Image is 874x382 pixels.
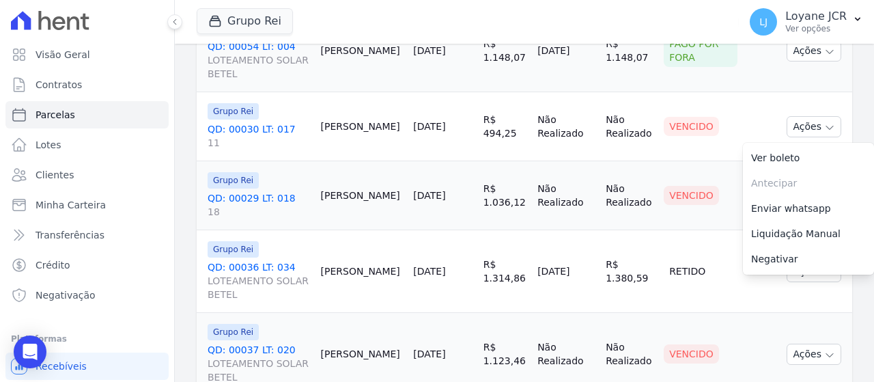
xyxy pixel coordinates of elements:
[759,17,767,27] span: LJ
[478,10,532,92] td: R$ 1.148,07
[664,344,719,364] div: Vencido
[36,198,106,212] span: Minha Carteira
[785,23,847,34] p: Ver opções
[743,221,874,247] a: Liquidação Manual
[36,359,87,373] span: Recebíveis
[36,228,104,242] span: Transferências
[600,10,658,92] td: R$ 1.148,07
[739,3,874,41] button: LJ Loyane JCR Ver opções
[743,146,874,171] a: Ver boleto
[208,40,310,81] a: QD: 00054 LT: 004LOTEAMENTO SOLAR BETEL
[787,40,841,62] button: Ações
[532,230,600,313] td: [DATE]
[208,103,259,120] span: Grupo Rei
[600,161,658,230] td: Não Realizado
[5,251,169,279] a: Crédito
[5,191,169,219] a: Minha Carteira
[785,10,847,23] p: Loyane JCR
[743,171,874,196] span: Antecipar
[5,131,169,159] a: Lotes
[208,122,310,150] a: QD: 00030 LT: 01711
[197,8,293,34] button: Grupo Rei
[208,53,310,81] span: LOTEAMENTO SOLAR BETEL
[5,221,169,249] a: Transferências
[532,161,600,230] td: Não Realizado
[208,205,310,219] span: 18
[5,353,169,380] a: Recebíveis
[5,41,169,68] a: Visão Geral
[5,101,169,128] a: Parcelas
[664,186,719,205] div: Vencido
[208,274,310,301] span: LOTEAMENTO SOLAR BETEL
[315,230,408,313] td: [PERSON_NAME]
[11,331,163,347] div: Plataformas
[664,117,719,136] div: Vencido
[664,34,737,67] div: Pago por fora
[36,138,61,152] span: Lotes
[315,92,408,161] td: [PERSON_NAME]
[5,282,169,309] a: Negativação
[5,161,169,189] a: Clientes
[532,92,600,161] td: Não Realizado
[413,349,445,359] a: [DATE]
[36,108,75,122] span: Parcelas
[413,121,445,132] a: [DATE]
[315,10,408,92] td: [PERSON_NAME]
[478,92,532,161] td: R$ 494,25
[787,344,841,365] button: Ações
[208,191,310,219] a: QD: 00029 LT: 01818
[208,260,310,301] a: QD: 00036 LT: 034LOTEAMENTO SOLAR BETEL
[413,266,445,277] a: [DATE]
[532,10,600,92] td: [DATE]
[36,48,90,62] span: Visão Geral
[36,168,74,182] span: Clientes
[5,71,169,98] a: Contratos
[36,288,96,302] span: Negativação
[600,92,658,161] td: Não Realizado
[787,116,841,137] button: Ações
[208,136,310,150] span: 11
[600,230,658,313] td: R$ 1.380,59
[208,241,259,258] span: Grupo Rei
[208,324,259,340] span: Grupo Rei
[36,78,82,92] span: Contratos
[664,262,711,281] div: Retido
[743,247,874,272] a: Negativar
[14,336,46,368] div: Open Intercom Messenger
[413,45,445,56] a: [DATE]
[743,196,874,221] a: Enviar whatsapp
[208,172,259,189] span: Grupo Rei
[478,230,532,313] td: R$ 1.314,86
[36,258,70,272] span: Crédito
[413,190,445,201] a: [DATE]
[478,161,532,230] td: R$ 1.036,12
[315,161,408,230] td: [PERSON_NAME]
